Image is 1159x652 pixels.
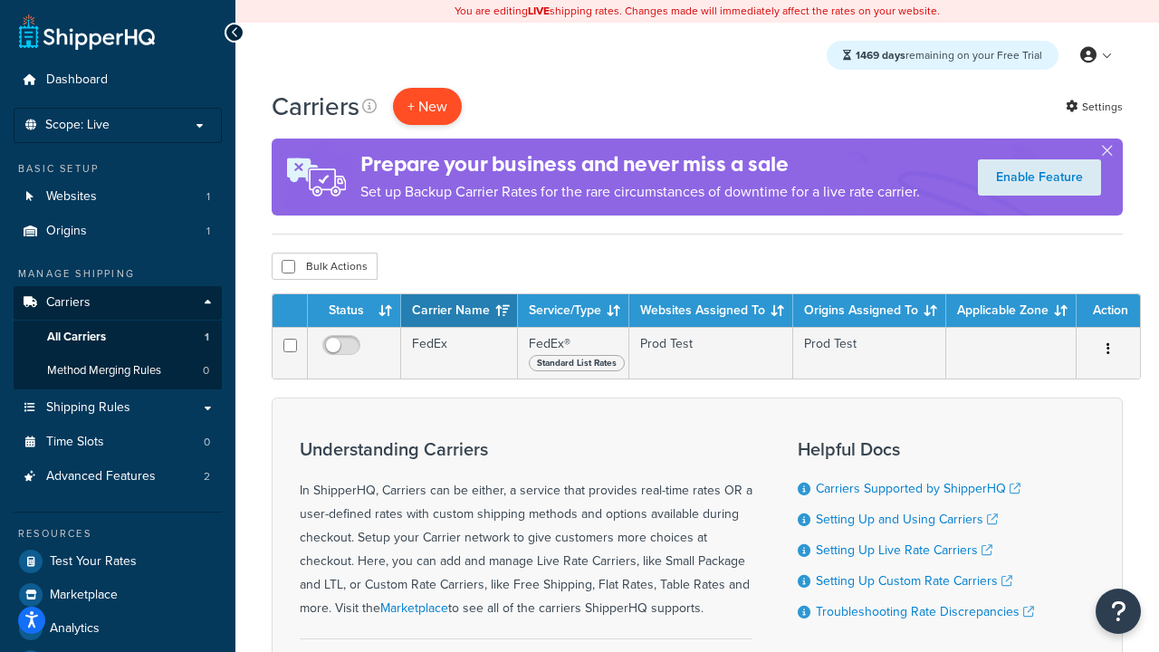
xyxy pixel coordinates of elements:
[203,363,209,379] span: 0
[816,571,1012,590] a: Setting Up Custom Rate Carriers
[528,3,550,19] b: LIVE
[798,439,1034,459] h3: Helpful Docs
[206,224,210,239] span: 1
[816,479,1020,498] a: Carriers Supported by ShipperHQ
[14,579,222,611] a: Marketplace
[46,224,87,239] span: Origins
[206,189,210,205] span: 1
[816,541,992,560] a: Setting Up Live Rate Carriers
[816,602,1034,621] a: Troubleshooting Rate Discrepancies
[529,355,625,371] span: Standard List Rates
[14,321,222,354] a: All Carriers 1
[827,41,1058,70] div: remaining on your Free Trial
[300,439,752,459] h3: Understanding Carriers
[272,89,359,124] h1: Carriers
[401,294,518,327] th: Carrier Name: activate to sort column ascending
[46,189,97,205] span: Websites
[272,253,378,280] button: Bulk Actions
[1077,294,1140,327] th: Action
[14,526,222,542] div: Resources
[14,426,222,459] a: Time Slots 0
[308,294,401,327] th: Status: activate to sort column ascending
[46,295,91,311] span: Carriers
[14,545,222,578] a: Test Your Rates
[46,469,156,484] span: Advanced Features
[816,510,998,529] a: Setting Up and Using Carriers
[14,354,222,388] li: Method Merging Rules
[629,294,793,327] th: Websites Assigned To: activate to sort column ascending
[14,180,222,214] a: Websites 1
[50,621,100,637] span: Analytics
[14,266,222,282] div: Manage Shipping
[978,159,1101,196] a: Enable Feature
[47,363,161,379] span: Method Merging Rules
[46,72,108,88] span: Dashboard
[14,63,222,97] a: Dashboard
[14,286,222,320] a: Carriers
[14,612,222,645] a: Analytics
[360,179,920,205] p: Set up Backup Carrier Rates for the rare circumstances of downtime for a live rate carrier.
[204,435,210,450] span: 0
[14,215,222,248] li: Origins
[14,215,222,248] a: Origins 1
[14,180,222,214] li: Websites
[629,327,793,379] td: Prod Test
[14,460,222,494] a: Advanced Features 2
[14,286,222,389] li: Carriers
[856,47,905,63] strong: 1469 days
[19,14,155,50] a: ShipperHQ Home
[380,599,448,618] a: Marketplace
[393,88,462,125] button: + New
[14,321,222,354] li: All Carriers
[14,426,222,459] li: Time Slots
[1096,589,1141,634] button: Open Resource Center
[518,294,629,327] th: Service/Type: activate to sort column ascending
[47,330,106,345] span: All Carriers
[45,118,110,133] span: Scope: Live
[1066,94,1123,120] a: Settings
[946,294,1077,327] th: Applicable Zone: activate to sort column ascending
[518,327,629,379] td: FedEx®
[204,469,210,484] span: 2
[50,588,118,603] span: Marketplace
[205,330,209,345] span: 1
[272,139,360,216] img: ad-rules-rateshop-fe6ec290ccb7230408bd80ed9643f0289d75e0ffd9eb532fc0e269fcd187b520.png
[793,327,946,379] td: Prod Test
[50,554,137,570] span: Test Your Rates
[300,439,752,620] div: In ShipperHQ, Carriers can be either, a service that provides real-time rates OR a user-defined r...
[14,354,222,388] a: Method Merging Rules 0
[14,460,222,494] li: Advanced Features
[793,294,946,327] th: Origins Assigned To: activate to sort column ascending
[360,149,920,179] h4: Prepare your business and never miss a sale
[46,400,130,416] span: Shipping Rules
[14,161,222,177] div: Basic Setup
[46,435,104,450] span: Time Slots
[401,327,518,379] td: FedEx
[14,391,222,425] a: Shipping Rules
